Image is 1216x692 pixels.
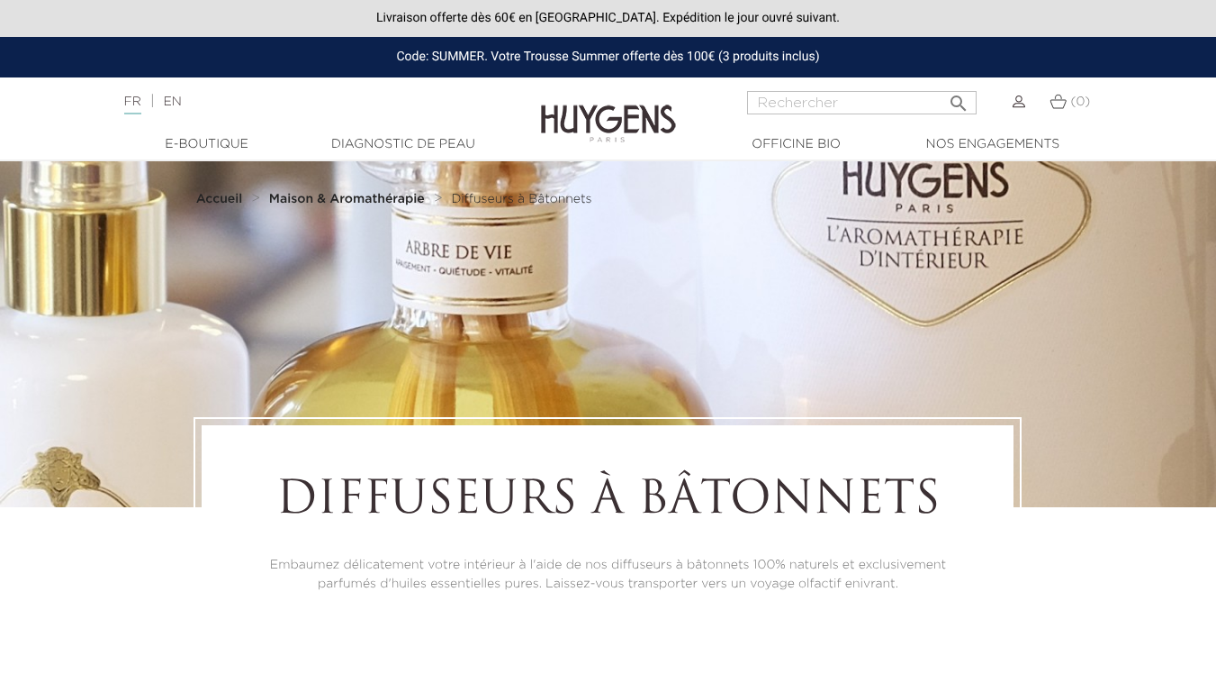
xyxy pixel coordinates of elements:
button:  [942,86,975,110]
p: Embaumez délicatement votre intérieur à l'aide de nos diffuseurs à bâtonnets 100% naturels et exc... [251,556,964,594]
a: Diffuseurs à Bâtonnets [451,192,591,206]
h1: Diffuseurs à Bâtonnets [251,475,964,529]
strong: Accueil [196,193,243,205]
img: Huygens [541,76,676,145]
a: EN [163,96,181,108]
span: (0) [1070,96,1090,108]
div: | [115,91,493,113]
span: Diffuseurs à Bâtonnets [451,193,591,205]
i:  [948,87,969,109]
a: Officine Bio [707,135,887,154]
a: Diagnostic de peau [313,135,493,154]
a: Maison & Aromathérapie [269,192,429,206]
input: Rechercher [747,91,977,114]
a: FR [124,96,141,114]
a: E-Boutique [117,135,297,154]
strong: Maison & Aromathérapie [269,193,425,205]
a: Accueil [196,192,247,206]
a: Nos engagements [903,135,1083,154]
